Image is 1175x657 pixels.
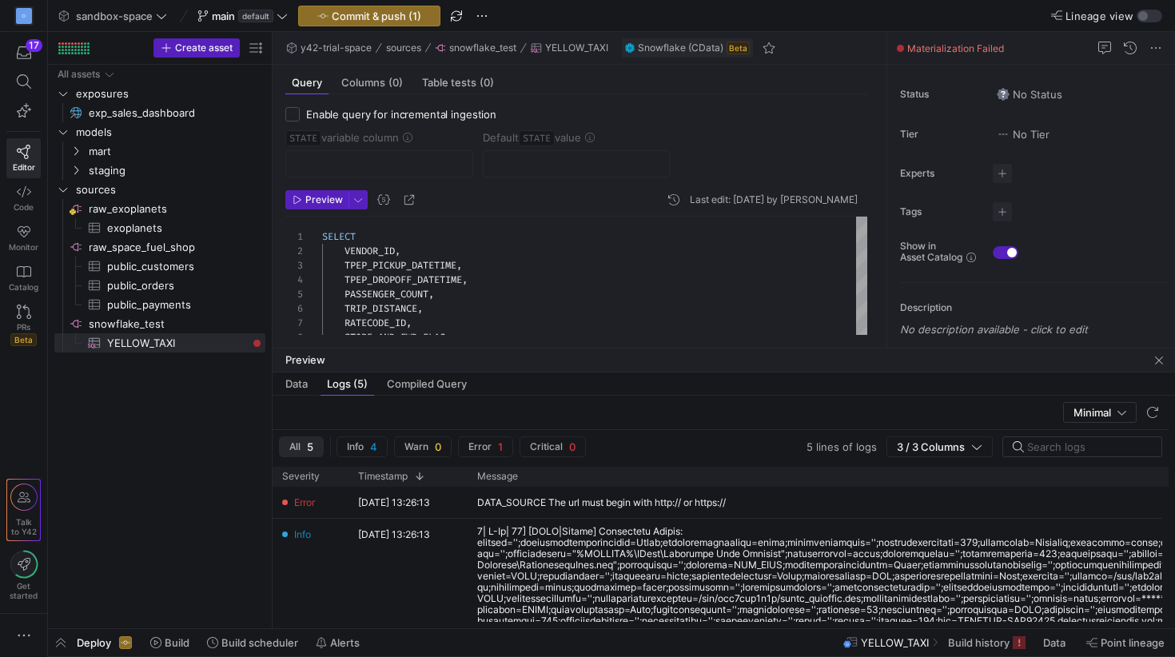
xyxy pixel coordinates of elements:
[395,245,400,257] span: ,
[330,636,360,649] span: Alerts
[462,273,468,286] span: ,
[193,6,292,26] button: maindefault
[422,78,494,88] span: Table tests
[569,440,576,453] span: 0
[89,142,263,161] span: mart
[285,131,399,144] span: variable column
[309,629,367,656] button: Alerts
[449,42,516,54] span: snowflake_test
[301,42,372,54] span: y42-trial-space
[900,168,980,179] span: Experts
[347,441,364,452] span: Info
[387,379,467,389] span: Compiled Query
[406,317,412,329] span: ,
[107,334,247,352] span: YELLOW_TAXI​​​​​​​​​
[294,526,311,543] span: Info
[519,130,555,146] span: STATE
[993,124,1054,145] button: No tierNo Tier
[54,333,265,352] div: Press SPACE to select this row.
[89,161,263,180] span: staging
[1027,440,1149,453] input: Search logs
[153,38,240,58] button: Create asset
[54,295,265,314] div: Press SPACE to select this row.
[279,436,324,457] button: All5
[212,10,235,22] span: main
[997,128,1010,141] img: No tier
[54,218,265,237] a: exoplanets​​​​​​​​​
[6,544,41,607] button: Getstarted
[54,218,265,237] div: Press SPACE to select this row.
[6,2,41,30] a: O
[143,629,197,656] button: Build
[54,314,265,333] a: snowflake_test​​​​​​​​
[1036,629,1076,656] button: Data
[54,103,265,122] div: Press SPACE to select this row.
[545,42,608,54] span: YELLOW_TAXI
[458,436,513,457] button: Error1
[175,42,233,54] span: Create asset
[107,296,247,314] span: public_payments​​​​​​​​​
[394,436,452,457] button: Warn0
[530,441,563,452] span: Critical
[483,131,581,144] span: Default value
[690,194,858,205] div: Last edit: [DATE] by [PERSON_NAME]
[285,330,303,344] div: 8
[900,206,980,217] span: Tags
[54,276,265,295] div: Press SPACE to select this row.
[6,178,41,218] a: Code
[6,218,41,258] a: Monitor
[948,636,1010,649] span: Build history
[358,471,408,482] span: Timestamp
[9,282,38,292] span: Catalog
[285,244,303,258] div: 2
[282,38,376,58] button: y42-trial-space
[107,257,247,276] span: public_customers​​​​​​​​​
[107,219,247,237] span: exoplanets​​​​​​​​​
[54,257,265,276] div: Press SPACE to select this row.
[289,441,301,452] span: All
[327,379,368,389] span: Logs (5)
[345,331,445,344] span: STORE_AND_FWD_FLAG
[358,494,430,511] y42-timestamp-cell-renderer: [DATE] 13:26:13
[345,273,462,286] span: TPEP_DROPOFF_DATETIME
[13,162,35,172] span: Editor
[54,103,265,122] a: exp_sales_dashboard​​​​​
[89,104,247,122] span: exp_sales_dashboard​​​​​
[89,238,263,257] span: raw_space_fuel_shop​​​​​​​​
[332,10,421,22] span: Commit & push (1)
[7,480,40,540] a: Talkto Y42
[445,331,451,344] span: ,
[89,315,263,333] span: snowflake_test​​​​​​​​
[76,181,263,199] span: sources
[307,440,313,453] span: 5
[993,84,1066,105] button: No statusNo Status
[10,581,38,600] span: Get started
[861,636,929,649] span: YELLOW_TAXI
[238,10,273,22] span: default
[285,229,303,244] div: 1
[435,440,441,453] span: 0
[26,39,42,52] div: 17
[14,202,34,212] span: Code
[900,302,1169,313] p: Description
[107,277,247,295] span: public_orders​​​​​​​​​
[54,180,265,199] div: Press SPACE to select this row.
[306,108,496,121] span: Enable query for incremental ingestion
[89,200,263,218] span: raw_exoplanets​​​​​​​​
[11,517,37,536] span: Talk to Y42
[1073,406,1111,419] span: Minimal
[54,237,265,257] div: Press SPACE to select this row.
[727,42,750,54] span: Beta
[322,230,356,243] span: SELECT
[54,257,265,276] a: public_customers​​​​​​​​​
[282,471,320,482] span: Severity
[807,440,877,453] span: 5 lines of logs
[285,258,303,273] div: 3
[1101,636,1165,649] span: Point lineage
[76,123,263,141] span: models
[54,84,265,103] div: Press SPACE to select this row.
[285,301,303,316] div: 6
[54,65,265,84] div: Press SPACE to select this row.
[54,6,171,26] button: sandbox-space
[6,258,41,298] a: Catalog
